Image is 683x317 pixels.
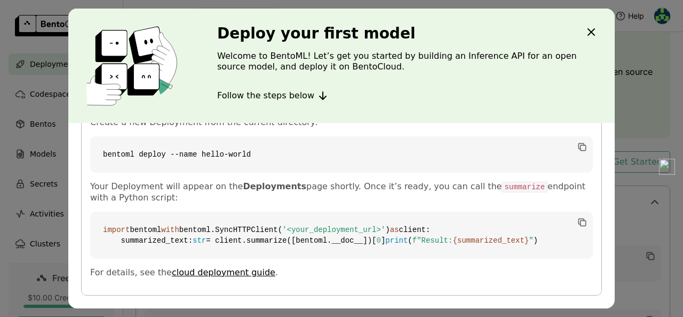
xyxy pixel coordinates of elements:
[103,226,130,234] span: import
[90,136,593,173] code: bentoml deploy --name hello-world
[77,26,192,106] img: cover onboarding
[217,90,314,101] span: Follow the steps below
[390,226,399,234] span: as
[502,182,547,192] code: summarize
[193,236,206,245] span: str
[90,181,593,203] p: Your Deployment will appear on the page shortly. Once it’s ready, you can call the endpoint with ...
[161,226,179,234] span: with
[68,9,615,308] div: dialog
[452,236,529,245] span: {summarized_text}
[172,267,275,277] a: cloud deployment guide
[217,51,606,72] p: Welcome to BentoML! Let’s get you started by building an Inference API for an open source model, ...
[585,26,598,41] div: Close
[659,159,675,175] img: Vidya4b.png
[412,236,534,245] span: f"Result: "
[282,226,385,234] span: '<your_deployment_url>'
[90,267,593,278] p: For details, see the .
[377,236,381,245] span: 0
[243,181,306,191] strong: Deployments
[90,212,593,259] code: bentoml bentoml.SyncHTTPClient( ) client: summarized_text: = client.summarize([bentoml.__doc__])[...
[385,236,408,245] span: print
[217,25,606,42] h3: Deploy your first model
